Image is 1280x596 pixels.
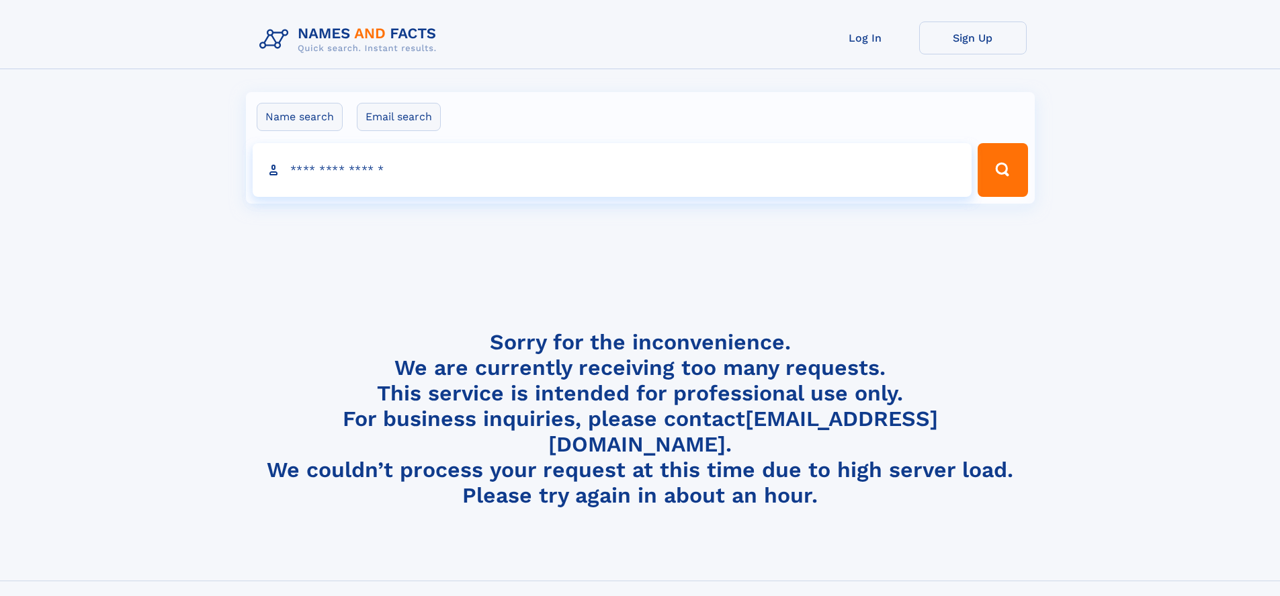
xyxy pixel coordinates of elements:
[978,143,1027,197] button: Search Button
[254,329,1027,509] h4: Sorry for the inconvenience. We are currently receiving too many requests. This service is intend...
[548,406,938,457] a: [EMAIL_ADDRESS][DOMAIN_NAME]
[254,22,447,58] img: Logo Names and Facts
[919,22,1027,54] a: Sign Up
[257,103,343,131] label: Name search
[253,143,972,197] input: search input
[812,22,919,54] a: Log In
[357,103,441,131] label: Email search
